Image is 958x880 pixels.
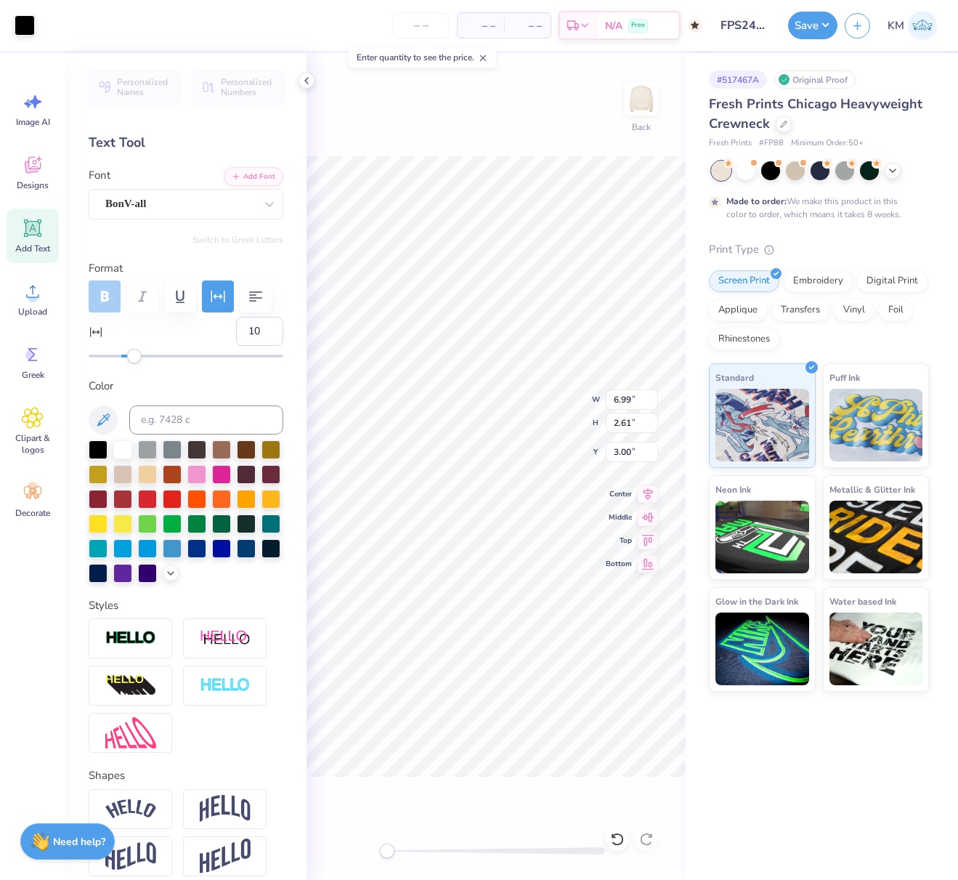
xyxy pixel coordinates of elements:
label: Shapes [89,767,125,784]
span: Bottom [606,558,632,570]
span: Standard [715,370,754,385]
input: – – [393,12,450,39]
img: Shadow [200,629,251,647]
div: Vinyl [834,299,874,321]
div: Enter quantity to see the price. [349,47,496,68]
div: Accessibility label [380,844,394,858]
img: Puff Ink [829,389,923,461]
span: N/A [605,18,622,33]
div: Foil [879,299,913,321]
img: Katrina Mae Mijares [908,11,937,40]
span: – – [466,18,495,33]
span: Decorate [15,507,50,519]
label: Color [89,378,283,395]
img: Metallic & Glitter Ink [829,501,923,573]
label: Styles [89,597,118,614]
label: Font [89,167,110,184]
div: Original Proof [774,70,856,89]
span: Personalized Numbers [221,77,275,97]
span: Fresh Prints [709,137,752,150]
span: Minimum Order: 50 + [791,137,864,150]
span: Fresh Prints Chicago Heavyweight Crewneck [709,95,922,132]
span: Greek [22,369,44,381]
div: Print Type [709,241,929,258]
span: Clipart & logos [9,432,57,456]
div: Applique [709,299,767,321]
img: Water based Ink [829,613,923,685]
img: Negative Space [200,677,251,694]
span: – – [513,18,542,33]
div: Screen Print [709,270,779,292]
span: KM [888,17,904,34]
span: Free [631,20,645,31]
strong: Made to order: [726,195,787,207]
strong: Need help? [53,835,105,849]
span: Metallic & Glitter Ink [829,482,915,497]
span: Upload [18,306,47,318]
span: Center [606,488,632,500]
input: Untitled Design [710,11,781,40]
img: Standard [715,389,809,461]
div: Accessibility label [127,349,142,363]
span: Designs [17,179,49,191]
span: Water based Ink [829,594,896,609]
img: 3D Illusion [105,674,156,698]
div: Digital Print [857,270,927,292]
div: Text Tool [89,133,283,153]
div: Embroidery [784,270,853,292]
img: Back [627,84,656,113]
input: e.g. 7428 c [129,405,283,435]
span: Puff Ink [829,370,860,385]
img: Neon Ink [715,501,809,573]
span: # FP88 [759,137,784,150]
span: Top [606,535,632,546]
img: Arch [200,795,251,823]
span: Middle [606,512,632,523]
button: Switch to Greek Letters [192,234,283,246]
button: Personalized Names [89,70,179,104]
div: We make this product in this color to order, which means it takes 8 weeks. [726,195,905,221]
img: Stroke [105,630,156,647]
img: Glow in the Dark Ink [715,613,809,685]
span: Add Text [15,243,50,254]
img: Flag [105,842,156,871]
img: Rise [200,839,251,874]
button: Add Font [224,167,283,186]
a: KM [881,11,943,40]
img: Arc [105,799,156,819]
span: Personalized Names [117,77,171,97]
label: Format [89,260,283,277]
span: Neon Ink [715,482,751,497]
button: Save [788,12,837,39]
div: Transfers [771,299,829,321]
div: # 517467A [709,70,767,89]
div: Rhinestones [709,328,779,350]
span: Glow in the Dark Ink [715,594,798,609]
div: Back [632,121,651,134]
img: Free Distort [105,717,156,748]
span: Image AI [16,116,50,128]
button: Personalized Numbers [192,70,283,104]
